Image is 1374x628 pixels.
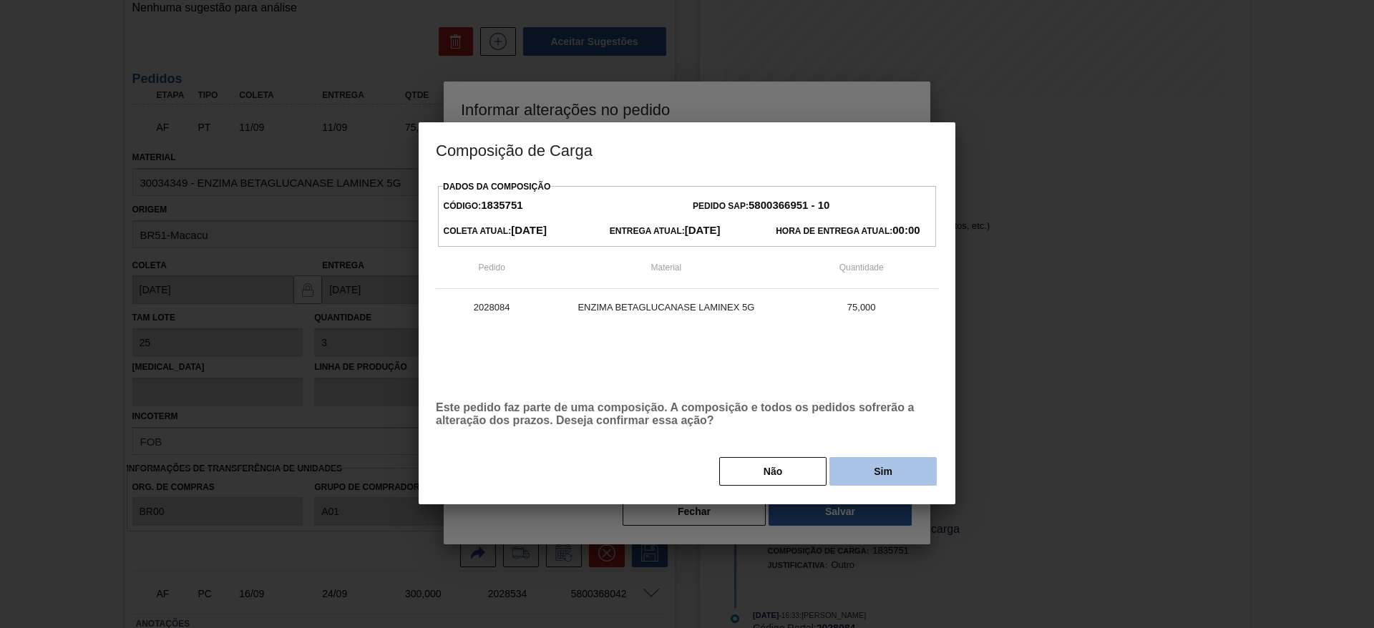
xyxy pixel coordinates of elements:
[749,199,829,211] strong: 5800366951 - 10
[784,289,938,325] td: 75,000
[443,182,550,192] label: Dados da Composição
[444,226,547,236] span: Coleta Atual:
[436,401,938,427] p: Este pedido faz parte de uma composição. A composição e todos os pedidos sofrerão a alteração dos...
[839,263,884,273] span: Quantidade
[481,199,522,211] strong: 1835751
[685,224,721,236] strong: [DATE]
[719,457,827,486] button: Não
[776,226,920,236] span: Hora de Entrega Atual:
[892,224,920,236] strong: 00:00
[419,122,955,177] h3: Composição de Carga
[547,289,784,325] td: ENZIMA BETAGLUCANASE LAMINEX 5G
[511,224,547,236] strong: [DATE]
[478,263,505,273] span: Pedido
[829,457,937,486] button: Sim
[693,201,829,211] span: Pedido SAP:
[610,226,721,236] span: Entrega Atual:
[444,201,523,211] span: Código:
[436,289,547,325] td: 2028084
[651,263,682,273] span: Material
